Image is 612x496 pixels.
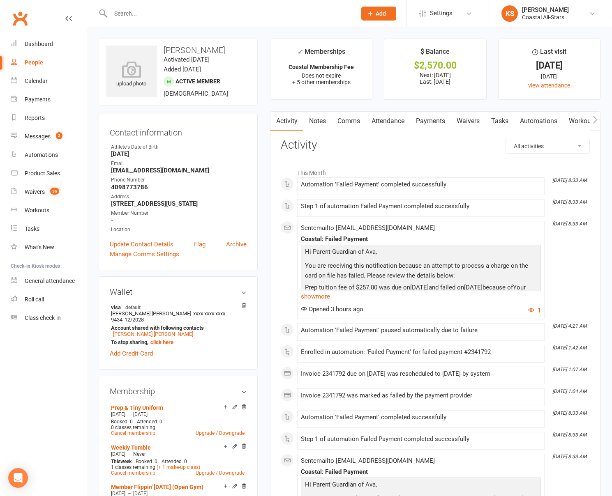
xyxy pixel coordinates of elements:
[109,411,247,418] div: —
[106,46,251,55] h3: [PERSON_NAME]
[111,484,203,490] a: Member Flippin' [DATE] (Open Gym)
[305,262,528,279] span: You are receiving this notification because an attempt to process a charge on the card on file ha...
[361,7,396,21] button: Add
[11,183,87,201] a: Waivers 36
[376,10,386,17] span: Add
[483,284,513,291] span: because of
[125,317,144,323] span: 12/2028
[11,272,87,290] a: General attendance kiosk mode
[194,239,206,249] a: Flag
[25,225,39,232] div: Tasks
[297,48,303,56] i: ✓
[111,143,247,151] div: Athlete's Date of Birth
[25,188,45,195] div: Waivers
[111,411,125,417] span: [DATE]
[11,72,87,90] a: Calendar
[528,82,570,89] a: view attendance
[552,323,587,329] i: [DATE] 4:21 AM
[379,284,410,291] span: was due on
[301,370,541,377] div: Invoice 2341792 due on [DATE] was rescheduled to [DATE] by system
[303,480,539,491] p: Hi Parent Guardian of Ava,
[420,46,450,61] div: $ Balance
[25,244,54,250] div: What's New
[552,199,587,205] i: [DATE] 8:33 AM
[25,115,45,121] div: Reports
[11,146,87,164] a: Automations
[303,282,539,304] p: Prep tuition fee of $257.00 [DATE] [DATE] Your card has insufficient funds..
[110,303,247,347] li: [PERSON_NAME] [PERSON_NAME]
[392,72,478,85] p: Next: [DATE] Last: [DATE]
[11,90,87,109] a: Payments
[552,367,587,372] i: [DATE] 1:07 AM
[150,339,173,345] a: click here
[532,46,566,61] div: Last visit
[270,112,303,131] a: Activity
[25,78,48,84] div: Calendar
[25,96,51,103] div: Payments
[111,451,125,457] span: [DATE]
[106,61,157,88] div: upload photo
[111,310,225,323] span: xxxx xxxx xxxx 9434
[289,64,354,70] strong: Coastal Membership Fee
[501,5,518,22] div: KS
[301,291,541,302] a: show more
[113,331,193,337] a: [PERSON_NAME] [PERSON_NAME]
[297,46,345,62] div: Memberships
[301,181,541,188] div: Automation 'Failed Payment' completed successfully
[50,188,59,195] span: 36
[25,152,58,158] div: Automations
[301,236,541,243] div: Coastal: Failed Payment
[301,305,363,313] span: Opened 3 hours ago
[111,200,247,207] strong: [STREET_ADDRESS][US_STATE]
[110,349,153,358] a: Add Credit Card
[11,53,87,72] a: People
[303,247,539,259] p: Hi Parent Guardian of Ava,
[301,392,541,399] div: Invoice 2341792 was marked as failed by the payment provider
[332,112,366,131] a: Comms
[123,304,143,310] span: default
[110,239,173,249] a: Update Contact Details
[11,35,87,53] a: Dashboard
[301,457,435,464] span: Sent email to [EMAIL_ADDRESS][DOMAIN_NAME]
[157,464,200,470] a: (+ 1 make-up class)
[451,112,485,131] a: Waivers
[552,221,587,227] i: [DATE] 8:33 AM
[11,109,87,127] a: Reports
[301,468,541,475] div: Coastal: Failed Payment
[552,454,587,459] i: [DATE] 8:33 AM
[164,90,228,97] span: [DEMOGRAPHIC_DATA]
[485,112,514,131] a: Tasks
[133,451,146,457] span: Never
[111,193,247,201] div: Address
[522,14,569,21] div: Coastal All-Stars
[552,410,587,416] i: [DATE] 8:33 AM
[162,459,187,464] span: Attended: 0
[301,203,541,210] div: Step 1 of automation Failed Payment completed successfully
[111,216,247,224] strong: -
[110,249,179,259] a: Manage Comms Settings
[281,164,590,177] li: This Month
[111,470,155,476] a: Cancel membership
[111,419,133,425] span: Booked: 0
[506,61,593,70] div: [DATE]
[25,278,75,284] div: General attendance
[552,432,587,438] i: [DATE] 8:33 AM
[25,41,53,47] div: Dashboard
[108,8,351,19] input: Search...
[11,238,87,257] a: What's New
[303,112,332,131] a: Notes
[25,59,43,66] div: People
[111,325,242,331] strong: Account shared with following contacts
[301,327,541,334] div: Automation 'Failed Payment' paused automatically due to failure
[10,8,30,29] a: Clubworx
[111,209,247,217] div: Member Number
[111,459,120,464] span: This
[111,167,247,174] strong: [EMAIL_ADDRESS][DOMAIN_NAME]
[226,239,247,249] a: Archive
[111,425,155,430] span: 0 classes remaining
[25,133,51,140] div: Messages
[552,177,587,183] i: [DATE] 8:33 AM
[429,284,464,291] span: and failed on
[430,4,453,23] span: Settings
[11,127,87,146] a: Messages 3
